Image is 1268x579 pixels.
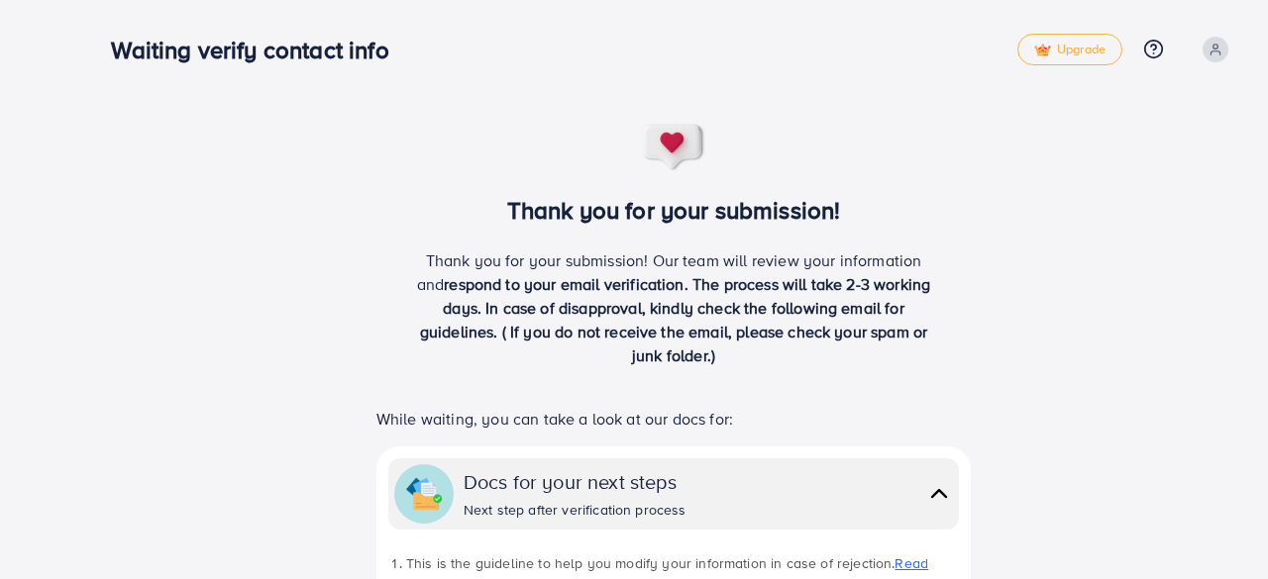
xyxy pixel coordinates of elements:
[409,248,938,367] p: Thank you for your submission! Our team will review your information and
[1034,43,1106,57] span: Upgrade
[1017,34,1122,65] a: tickUpgrade
[111,36,404,64] h3: Waiting verify contact info
[420,273,931,366] span: respond to your email verification. The process will take 2-3 working days. In case of disapprova...
[464,467,687,496] div: Docs for your next steps
[406,476,442,512] img: collapse
[464,500,687,520] div: Next step after verification process
[1034,44,1051,57] img: tick
[376,407,971,431] p: While waiting, you can take a look at our docs for:
[925,479,953,508] img: collapse
[344,196,1004,225] h3: Thank you for your submission!
[641,123,706,172] img: success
